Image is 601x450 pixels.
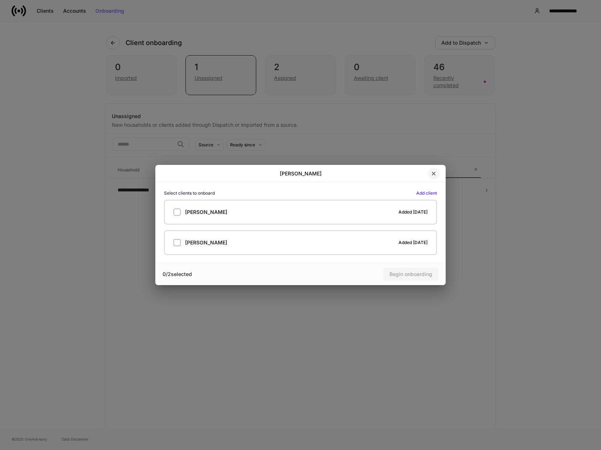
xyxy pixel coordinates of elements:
h6: Select clients to onboard [164,190,215,196]
div: 0 / 2 selected [163,271,300,278]
label: [PERSON_NAME]Added [DATE] [164,230,437,255]
button: Add client [416,191,437,195]
h6: Added [DATE] [398,239,428,246]
h5: [PERSON_NAME] [185,208,227,216]
h6: Added [DATE] [398,208,428,215]
h5: [PERSON_NAME] [185,239,227,246]
label: [PERSON_NAME]Added [DATE] [164,200,437,224]
h2: [PERSON_NAME] [280,170,322,177]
